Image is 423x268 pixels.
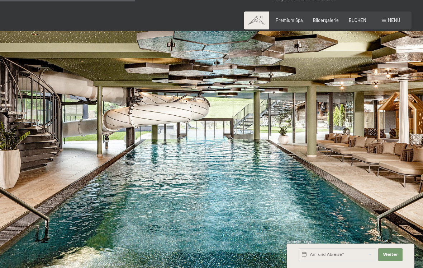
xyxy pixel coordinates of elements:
a: Bildergalerie [313,17,339,23]
button: Weiter [378,248,403,261]
span: Weiter [383,252,398,258]
a: Premium Spa [276,17,303,23]
a: BUCHEN [349,17,366,23]
span: Menü [388,17,400,23]
span: Schnellanfrage [287,239,312,244]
